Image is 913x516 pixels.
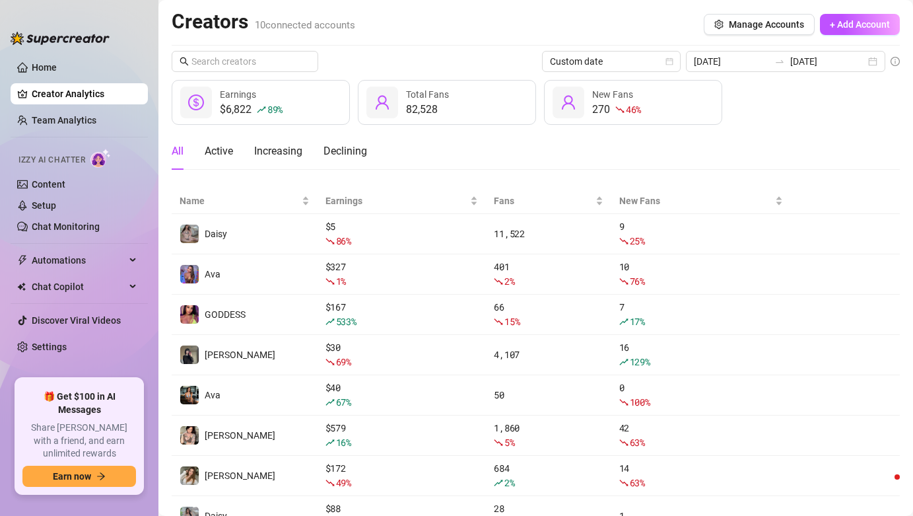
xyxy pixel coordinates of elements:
span: Earnings [325,194,468,208]
div: $ 5 [325,219,479,248]
span: fall [325,478,335,488]
div: $ 327 [325,260,479,289]
span: 63 % [630,436,645,449]
div: 10 [619,260,783,289]
a: Chat Monitoring [32,221,100,232]
span: Fans [494,194,592,208]
span: Chat Copilot [32,276,125,297]
span: 🎁 Get $100 in AI Messages [22,390,136,416]
span: GODDESS [205,309,246,320]
span: arrow-right [96,472,106,481]
div: 4,107 [494,348,603,362]
span: 129 % [630,355,650,368]
span: fall [619,277,628,286]
span: fall [619,438,628,447]
img: Jenna [180,426,199,445]
span: [PERSON_NAME] [205,430,275,441]
span: swap-right [774,56,785,67]
span: New Fans [619,194,772,208]
div: $6,822 [220,102,283,118]
div: 684 [494,461,603,490]
span: rise [325,317,335,326]
span: 17 % [630,315,645,328]
span: Manage Accounts [729,19,804,30]
span: New Fans [592,89,633,100]
div: 16 [619,340,783,369]
span: fall [325,357,335,367]
span: 2 % [504,476,514,489]
img: Chat Copilot [17,282,26,291]
div: 1,860 [494,421,603,450]
span: Custom date [550,52,673,71]
div: 11,522 [494,227,603,241]
div: All [172,143,184,159]
a: Home [32,62,57,73]
div: $ 579 [325,421,479,450]
span: Automations [32,250,125,271]
th: Fans [486,188,611,214]
img: AI Chatter [90,149,111,168]
span: fall [325,237,335,246]
span: 89 % [267,103,283,116]
span: fall [615,105,625,114]
div: 9 [619,219,783,248]
span: Daisy [205,229,227,239]
img: Daisy [180,225,199,243]
span: calendar [665,57,673,65]
div: $ 40 [325,381,479,410]
span: 86 % [336,235,351,247]
div: $ 30 [325,340,479,369]
span: 5 % [504,436,514,449]
th: Earnings [318,188,487,214]
iframe: Intercom live chat [868,471,900,503]
a: Setup [32,200,56,211]
button: Earn nowarrow-right [22,466,136,487]
span: info-circle [891,57,900,66]
span: user [374,94,390,110]
span: 49 % [336,476,351,489]
span: 15 % [504,315,520,328]
span: rise [325,398,335,407]
div: 14 [619,461,783,490]
button: Manage Accounts [704,14,815,35]
span: 25 % [630,235,645,247]
span: 46 % [626,103,641,116]
span: 100 % [630,396,650,408]
span: rise [494,478,503,488]
a: Creator Analytics [32,83,137,104]
img: GODDESS [180,305,199,324]
div: $ 172 [325,461,479,490]
span: fall [619,478,628,488]
span: fall [325,277,335,286]
span: setting [714,20,724,29]
span: 10 connected accounts [255,19,355,31]
span: rise [619,317,628,326]
div: 0 [619,381,783,410]
span: thunderbolt [17,255,28,266]
a: Team Analytics [32,115,96,126]
th: New Fans [611,188,791,214]
input: Start date [694,54,769,69]
span: fall [494,277,503,286]
span: rise [257,105,266,114]
div: 50 [494,388,603,402]
span: 67 % [336,396,351,408]
span: 2 % [504,275,514,287]
div: Active [205,143,233,159]
div: Declining [323,143,367,159]
div: $ 167 [325,300,479,329]
img: Ava [180,265,199,283]
span: fall [619,398,628,407]
span: Total Fans [406,89,449,100]
span: Izzy AI Chatter [18,154,85,166]
span: Name [180,194,299,208]
span: Ava [205,269,220,279]
span: 63 % [630,476,645,489]
span: fall [494,317,503,326]
div: 42 [619,421,783,450]
img: logo-BBDzfeDw.svg [11,32,110,45]
span: [PERSON_NAME] [205,470,275,481]
span: 69 % [336,355,351,368]
span: [PERSON_NAME] [205,350,275,360]
input: End date [790,54,865,69]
